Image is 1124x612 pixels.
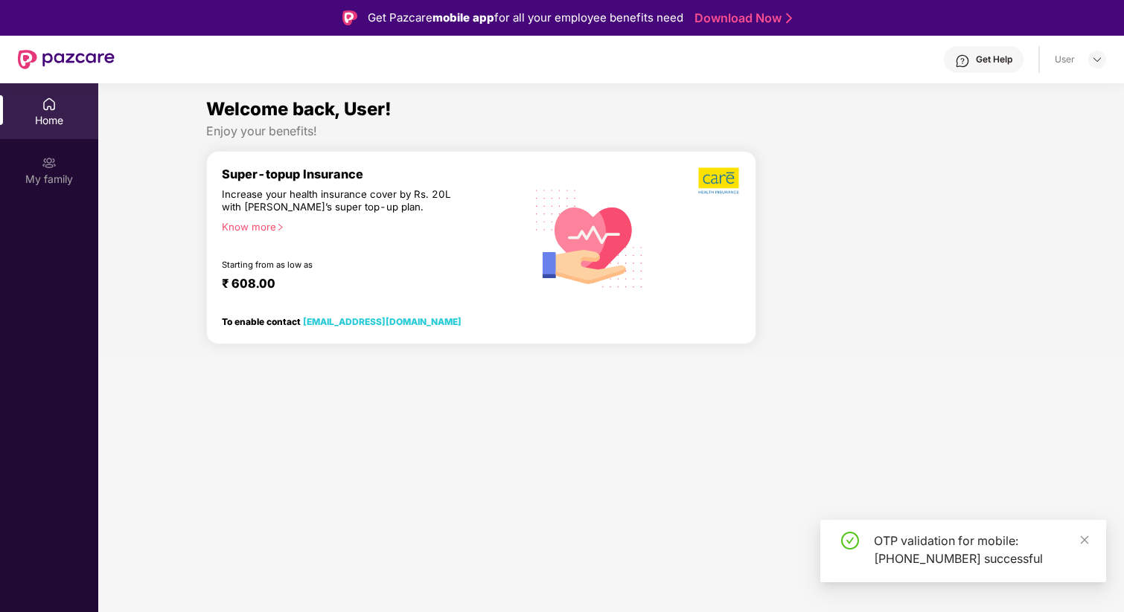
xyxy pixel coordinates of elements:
div: To enable contact [222,316,462,326]
img: svg+xml;base64,PHN2ZyBpZD0iSGVscC0zMngzMiIgeG1sbnM9Imh0dHA6Ly93d3cudzMub3JnLzIwMDAvc3ZnIiB3aWR0aD... [955,54,970,68]
div: Increase your health insurance cover by Rs. 20L with [PERSON_NAME]’s super top-up plan. [222,188,460,214]
div: ₹ 608.00 [222,276,510,294]
img: svg+xml;base64,PHN2ZyB4bWxucz0iaHR0cDovL3d3dy53My5vcmcvMjAwMC9zdmciIHhtbG5zOnhsaW5rPSJodHRwOi8vd3... [525,172,654,303]
div: Know more [222,221,516,231]
span: check-circle [841,532,859,550]
img: Logo [342,10,357,25]
div: User [1055,54,1075,65]
img: svg+xml;base64,PHN2ZyBpZD0iRHJvcGRvd24tMzJ4MzIiIHhtbG5zPSJodHRwOi8vd3d3LnczLm9yZy8yMDAwL3N2ZyIgd2... [1091,54,1103,65]
img: New Pazcare Logo [18,50,115,69]
div: Get Help [976,54,1012,65]
span: close [1079,535,1090,545]
img: svg+xml;base64,PHN2ZyB3aWR0aD0iMjAiIGhlaWdodD0iMjAiIHZpZXdCb3g9IjAgMCAyMCAyMCIgZmlsbD0ibm9uZSIgeG... [42,155,57,170]
div: Starting from as low as [222,260,462,270]
div: Enjoy your benefits! [206,123,1016,139]
img: b5dec4f62d2307b9de63beb79f102df3.png [698,167,741,195]
div: Super-topup Insurance [222,167,525,181]
img: Stroke [786,10,792,26]
span: right [276,223,284,231]
img: svg+xml;base64,PHN2ZyBpZD0iSG9tZSIgeG1sbnM9Imh0dHA6Ly93d3cudzMub3JnLzIwMDAvc3ZnIiB3aWR0aD0iMjAiIG... [42,97,57,112]
a: Download Now [694,10,788,26]
a: [EMAIL_ADDRESS][DOMAIN_NAME] [303,316,462,327]
strong: mobile app [432,10,494,25]
div: Get Pazcare for all your employee benefits need [368,9,683,27]
span: Welcome back, User! [206,98,392,120]
div: OTP validation for mobile: [PHONE_NUMBER] successful [874,532,1088,567]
